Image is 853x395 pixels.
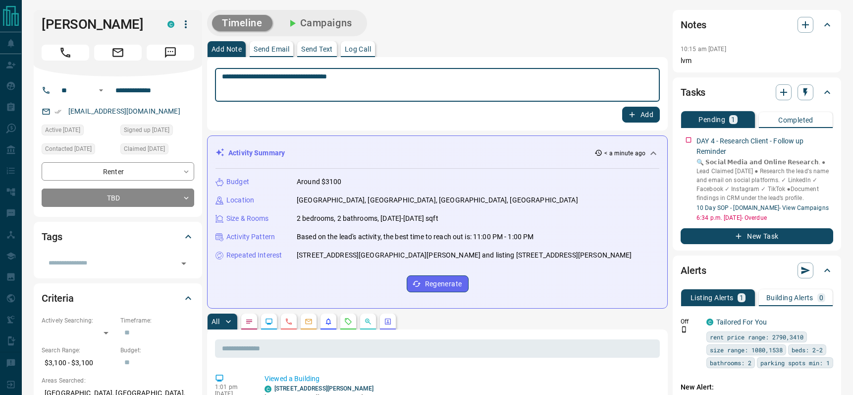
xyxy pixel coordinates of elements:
button: Open [177,257,191,270]
h1: [PERSON_NAME] [42,16,153,32]
div: Notes [681,13,833,37]
a: 10 Day SOP - [DOMAIN_NAME]- View Campaigns [696,204,829,211]
div: Tasks [681,80,833,104]
svg: Listing Alerts [324,318,332,326]
span: Claimed [DATE] [124,144,165,154]
svg: Push Notification Only [681,326,688,333]
p: [GEOGRAPHIC_DATA], [GEOGRAPHIC_DATA], [GEOGRAPHIC_DATA], [GEOGRAPHIC_DATA] [297,195,578,205]
svg: Emails [305,318,313,326]
p: Send Email [254,46,289,53]
p: Activity Summary [228,148,285,158]
svg: Requests [344,318,352,326]
p: 1 [740,294,744,301]
p: Log Call [345,46,371,53]
h2: Tags [42,229,62,245]
span: Signed up [DATE] [124,125,169,135]
p: Activity Pattern [226,232,275,242]
h2: Alerts [681,263,706,278]
p: 1:01 pm [215,384,250,391]
button: Timeline [212,15,272,31]
h2: Notes [681,17,706,33]
span: Active [DATE] [45,125,80,135]
p: Off [681,317,700,326]
div: condos.ca [265,386,271,393]
a: [STREET_ADDRESS][PERSON_NAME] [274,385,373,392]
span: Contacted [DATE] [45,144,92,154]
p: Completed [778,117,813,124]
div: condos.ca [167,21,174,28]
button: New Task [681,228,833,244]
p: Timeframe: [120,316,194,325]
div: Tags [42,225,194,249]
p: 10:15 am [DATE] [681,46,726,53]
svg: Opportunities [364,318,372,326]
p: Budget: [120,346,194,355]
button: Open [95,84,107,96]
p: Size & Rooms [226,213,269,224]
p: Location [226,195,254,205]
p: 0 [819,294,823,301]
p: New Alert: [681,382,833,393]
p: 🔍 𝗦𝗼𝗰𝗶𝗮𝗹 𝗠𝗲𝗱𝗶𝗮 𝗮𝗻𝗱 𝗢𝗻𝗹𝗶𝗻𝗲 𝗥𝗲𝘀𝗲𝗮𝗿𝗰𝗵. ● Lead Claimed [DATE] ● Research the lead's name and email on... [696,158,833,202]
div: Wed Jul 30 2025 [120,143,194,157]
a: [EMAIL_ADDRESS][DOMAIN_NAME] [68,107,180,115]
p: Based on the lead's activity, the best time to reach out is: 11:00 PM - 1:00 PM [297,232,533,242]
p: Areas Searched: [42,376,194,385]
div: Sun Aug 10 2025 [42,125,115,138]
p: Budget [226,177,249,187]
span: Call [42,45,89,61]
p: $3,100 - $3,100 [42,355,115,371]
span: rent price range: 2790,3410 [710,332,803,342]
div: Wed Jul 30 2025 [120,125,194,138]
span: size range: 1080,1538 [710,345,783,355]
p: Add Note [212,46,242,53]
svg: Calls [285,318,293,326]
svg: Notes [245,318,253,326]
div: Activity Summary< a minute ago [215,144,659,162]
svg: Email Verified [54,108,61,115]
p: < a minute ago [604,149,645,158]
p: All [212,318,219,325]
svg: Agent Actions [384,318,392,326]
p: Search Range: [42,346,115,355]
div: Criteria [42,286,194,310]
p: Send Text [301,46,333,53]
span: beds: 2-2 [792,345,823,355]
p: Actively Searching: [42,316,115,325]
p: Repeated Interest [226,250,282,261]
div: Renter [42,162,194,181]
p: Building Alerts [766,294,813,301]
p: Listing Alerts [691,294,734,301]
h2: Tasks [681,84,705,100]
button: Campaigns [276,15,362,31]
p: lvm [681,56,833,66]
p: 6:34 p.m. [DATE] - Overdue [696,213,833,222]
p: Around $3100 [297,177,342,187]
p: Pending [698,116,725,123]
svg: Lead Browsing Activity [265,318,273,326]
span: parking spots min: 1 [760,358,830,368]
div: Wed Aug 06 2025 [42,143,115,157]
button: Regenerate [407,275,469,292]
span: bathrooms: 2 [710,358,751,368]
p: 2 bedrooms, 2 bathrooms, [DATE]-[DATE] sqft [297,213,438,224]
p: [STREET_ADDRESS][GEOGRAPHIC_DATA][PERSON_NAME] and listing [STREET_ADDRESS][PERSON_NAME] [297,250,632,261]
a: Tailored For You [716,318,767,326]
span: Message [147,45,194,61]
p: DAY 4 - Research Client - Follow up Reminder [696,136,833,157]
p: Viewed a Building [265,374,656,384]
h2: Criteria [42,290,74,306]
span: Email [94,45,142,61]
button: Add [622,107,660,123]
p: 1 [731,116,735,123]
div: Alerts [681,259,833,282]
div: TBD [42,189,194,207]
div: condos.ca [706,319,713,326]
